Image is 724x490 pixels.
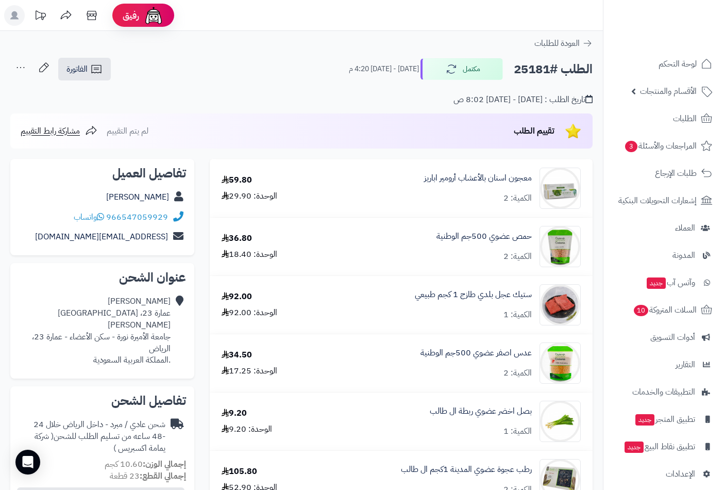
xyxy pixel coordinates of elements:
[635,414,654,426] span: جديد
[424,172,532,184] a: معجون اسنان بالأعشاب أرومير اباريز
[634,412,695,427] span: تطبيق المتجر
[676,357,695,372] span: التقارير
[222,190,277,202] div: الوحدة: 29.90
[633,303,697,317] span: السلات المتروكة
[106,211,168,223] a: 966547059929
[19,395,186,407] h2: تفاصيل الشحن
[675,221,695,235] span: العملاء
[646,275,695,290] span: وآتس آب
[610,270,718,295] a: وآتس آبجديد
[514,59,593,80] h2: الطلب #25181
[610,106,718,131] a: الطلبات
[610,188,718,213] a: إشعارات التحويلات البنكية
[673,111,697,126] span: الطلبات
[222,349,252,361] div: 34.50
[540,226,580,267] img: 1690580761-6281062538272-90x90.jpg
[420,347,532,359] a: عدس اصفر عضوي 500جم الوطنية
[503,251,532,263] div: الكمية: 2
[655,166,697,181] span: طلبات الإرجاع
[15,450,40,475] div: Open Intercom Messenger
[610,134,718,158] a: المراجعات والأسئلة3
[503,367,532,379] div: الكمية: 2
[534,37,593,50] a: العودة للطلبات
[625,442,644,453] span: جديد
[19,167,186,179] h2: تفاصيل العميل
[21,125,80,137] span: مشاركة رابط التقييم
[624,439,695,454] span: تطبيق نقاط البيع
[19,271,186,284] h2: عنوان الشحن
[610,52,718,76] a: لوحة التحكم
[650,330,695,345] span: أدوات التسويق
[610,325,718,350] a: أدوات التسويق
[19,419,165,454] div: شحن عادي / مبرد - داخل الرياض خلال 24 -48 ساعه من تسليم الطلب للشحن
[66,63,88,75] span: الفاتورة
[625,141,637,152] span: 3
[634,305,648,316] span: 10
[632,385,695,399] span: التطبيقات والخدمات
[540,284,580,325] img: 1744547240-%D8%AA%D9%8A%D9%83%20%D8%B9%D8%AC%D9%84%20%D8%A8%D9%84%D8%AF%D9%8A-90x90.png
[503,426,532,437] div: الكمية: 1
[534,37,580,50] span: العودة للطلبات
[610,298,718,322] a: السلات المتروكة10
[27,5,53,28] a: تحديثات المنصة
[610,380,718,404] a: التطبيقات والخدمات
[436,231,532,242] a: حمص عضوي 500جم الوطنية
[35,430,165,454] span: ( شركة يمامة اكسبريس )
[401,464,532,476] a: رطب عجوة عضوي المدينة 1كجم ال طالب
[503,309,532,321] div: الكمية: 1
[222,466,257,478] div: 105.80
[610,352,718,377] a: التقارير
[74,211,104,223] a: واتساب
[647,277,666,289] span: جديد
[415,289,532,301] a: ستيك عجل بلدي طازج 1 كجم طبيعي
[35,231,168,243] a: [EMAIL_ADDRESS][DOMAIN_NAME]
[540,168,580,209] img: 1672829690-17-90x90.jpg
[640,84,697,99] span: الأقسام والمنتجات
[143,458,186,470] strong: إجمالي الوزن:
[110,470,186,482] small: 23 قطعة
[349,64,419,74] small: [DATE] - [DATE] 4:20 م
[420,58,503,80] button: مكتمل
[610,434,718,459] a: تطبيق نقاط البيعجديد
[19,296,171,366] div: [PERSON_NAME] عمارة 23، [GEOGRAPHIC_DATA][PERSON_NAME] جامعة الأميرة نورة - سكن الأعضاء - عمارة 2...
[105,458,186,470] small: 10.60 كجم
[222,249,277,260] div: الوحدة: 18.40
[222,307,277,319] div: الوحدة: 92.00
[21,125,97,137] a: مشاركة رابط التقييم
[123,9,139,22] span: رفيق
[624,139,697,153] span: المراجعات والأسئلة
[610,462,718,486] a: الإعدادات
[222,291,252,303] div: 92.00
[618,193,697,208] span: إشعارات التحويلات البنكية
[610,407,718,432] a: تطبيق المتجرجديد
[222,365,277,377] div: الوحدة: 17.25
[514,125,554,137] span: تقييم الطلب
[143,5,164,26] img: ai-face.png
[222,423,272,435] div: الوحدة: 9.20
[666,467,695,481] span: الإعدادات
[222,233,252,244] div: 36.80
[107,125,148,137] span: لم يتم التقييم
[610,243,718,268] a: المدونة
[610,216,718,240] a: العملاء
[540,342,580,384] img: 1691940249-6281062539071-90x90.jpg
[222,407,247,419] div: 9.20
[659,57,697,71] span: لوحة التحكم
[503,192,532,204] div: الكمية: 2
[58,58,111,80] a: الفاتورة
[453,94,593,106] div: تاريخ الطلب : [DATE] - [DATE] 8:02 ص
[222,174,252,186] div: 59.80
[140,470,186,482] strong: إجمالي القطع:
[540,401,580,442] img: 1693338428-M6qwNaR1sVwWd54aZeW0xAxMk80wlz2fWWUyU1ib-90x90.jpg
[672,248,695,263] span: المدونة
[430,405,532,417] a: بصل اخضر عضوي ربطة ال طالب
[610,161,718,186] a: طلبات الإرجاع
[106,191,169,203] a: [PERSON_NAME]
